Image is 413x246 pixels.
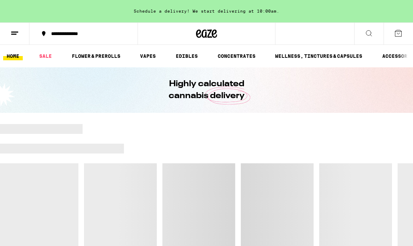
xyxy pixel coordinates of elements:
a: WELLNESS, TINCTURES & CAPSULES [272,52,366,60]
a: SALE [36,52,55,60]
a: HOME [3,52,23,60]
a: EDIBLES [172,52,201,60]
a: VAPES [136,52,159,60]
a: FLOWER & PREROLLS [68,52,124,60]
a: CONCENTRATES [214,52,259,60]
h1: Highly calculated cannabis delivery [149,78,264,102]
